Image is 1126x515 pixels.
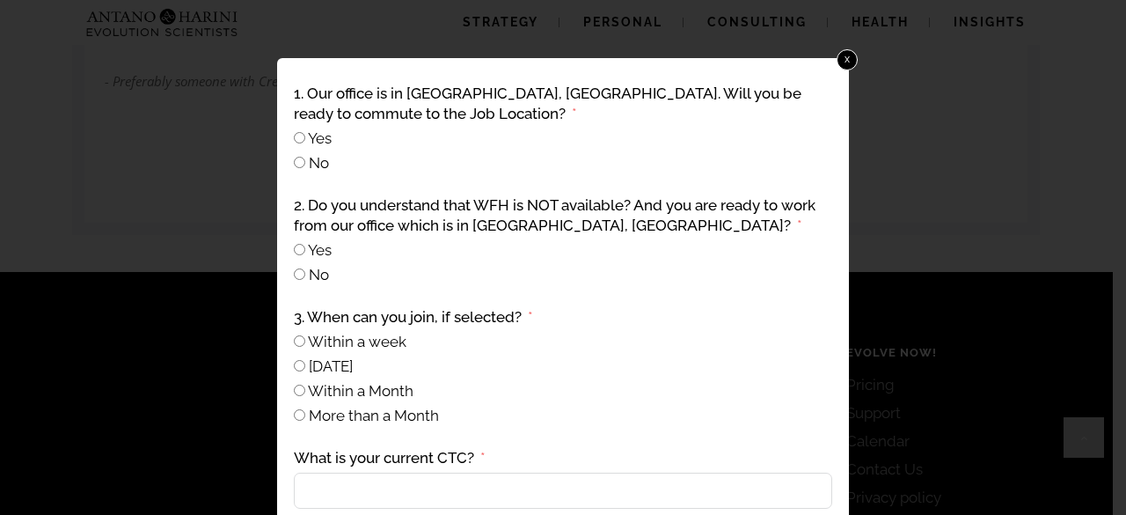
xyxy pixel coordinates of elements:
span: Within a week [308,333,406,350]
input: What is your current CTC? [294,473,832,509]
span: Yes [308,129,332,147]
label: 3. When can you join, if selected? [294,307,533,327]
span: Within a Month [308,382,413,400]
span: More than a Month [309,407,439,424]
input: Within a week [294,335,305,347]
span: No [309,266,329,283]
label: What is your current CTC? [294,448,486,468]
span: [DATE] [309,357,353,375]
span: No [309,154,329,172]
input: Within 15 Days [294,360,305,372]
a: x [837,49,858,70]
span: Yes [308,241,332,259]
input: Yes [294,244,305,255]
input: Yes [294,132,305,143]
input: More than a Month [294,409,305,421]
label: 1. Our office is in Neelankarai, Chennai. Will you be ready to commute to the Job Location? [294,84,832,124]
input: No [294,269,305,280]
input: Within a Month [294,385,305,396]
label: 2. Do you understand that WFH is NOT available? And you are ready to work from our office which i... [294,195,832,236]
input: No [294,157,305,168]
